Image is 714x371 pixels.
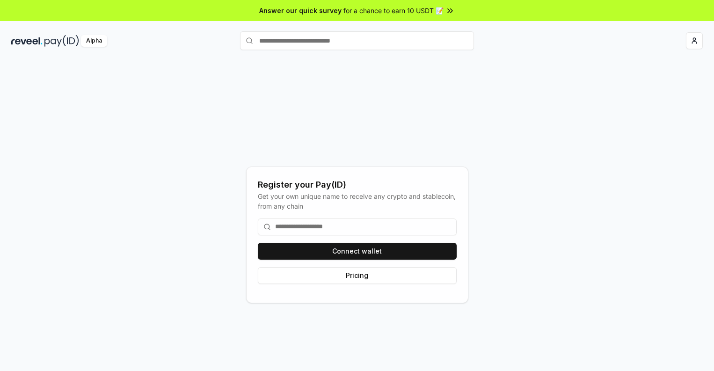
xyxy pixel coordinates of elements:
div: Get your own unique name to receive any crypto and stablecoin, from any chain [258,191,457,211]
span: Answer our quick survey [259,6,342,15]
button: Connect wallet [258,243,457,260]
button: Pricing [258,267,457,284]
div: Alpha [81,35,107,47]
img: reveel_dark [11,35,43,47]
img: pay_id [44,35,79,47]
span: for a chance to earn 10 USDT 📝 [343,6,444,15]
div: Register your Pay(ID) [258,178,457,191]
